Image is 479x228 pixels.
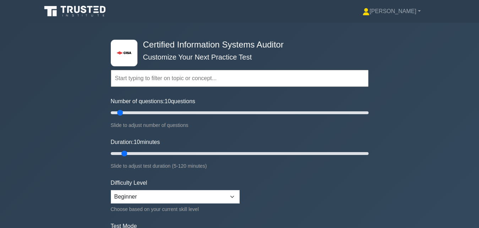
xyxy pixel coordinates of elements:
a: [PERSON_NAME] [345,4,438,18]
input: Start typing to filter on topic or concept... [111,70,369,87]
div: Choose based on your current skill level [111,205,240,213]
label: Number of questions: questions [111,97,195,106]
label: Duration: minutes [111,138,160,146]
span: 10 [165,98,171,104]
label: Difficulty Level [111,179,147,187]
div: Slide to adjust test duration (5-120 minutes) [111,162,369,170]
h4: Certified Information Systems Auditor [140,40,334,50]
div: Slide to adjust number of questions [111,121,369,129]
span: 10 [134,139,140,145]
